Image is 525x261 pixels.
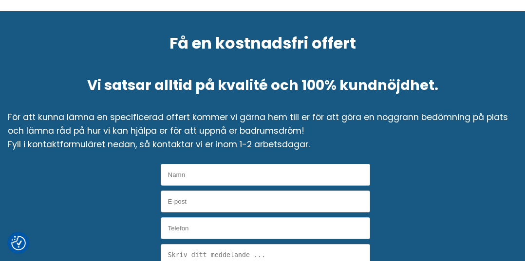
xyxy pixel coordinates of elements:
input: E-post [161,191,370,212]
button: Samtyckesinställningar [11,236,26,250]
input: Namn [161,164,370,186]
input: Telefon [161,217,370,239]
img: Revisit consent button [11,236,26,250]
h5: Vi satsar alltid på kvalité och 100% kundnöjdhet. [87,75,438,95]
p: För att kunna lämna en specificerad offert kommer vi gärna hem till er för att göra en noggrann b... [8,110,517,151]
h3: Få en kostnadsfri offert [169,35,356,52]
